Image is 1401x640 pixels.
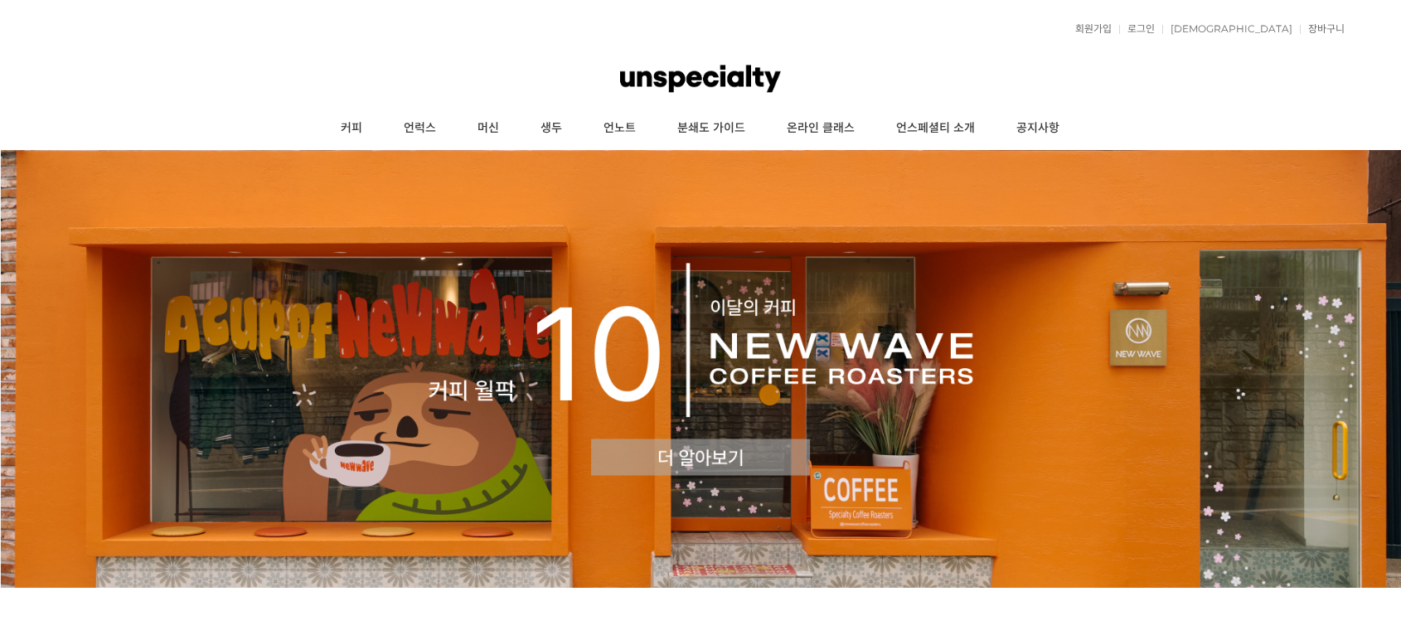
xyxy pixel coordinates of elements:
[383,108,457,149] a: 언럭스
[1300,24,1345,34] a: 장바구니
[766,108,875,149] a: 온라인 클래스
[583,108,657,149] a: 언노트
[996,108,1080,149] a: 공지사항
[320,108,383,149] a: 커피
[620,54,781,104] img: 언스페셜티 몰
[457,108,520,149] a: 머신
[1067,24,1112,34] a: 회원가입
[1119,24,1155,34] a: 로그인
[520,108,583,149] a: 생두
[1162,24,1292,34] a: [DEMOGRAPHIC_DATA]
[875,108,996,149] a: 언스페셜티 소개
[657,108,766,149] a: 분쇄도 가이드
